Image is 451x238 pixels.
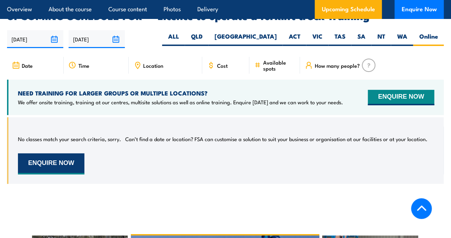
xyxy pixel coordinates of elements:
[306,32,329,46] label: VIC
[315,62,360,68] span: How many people?
[413,32,444,46] label: Online
[209,32,283,46] label: [GEOGRAPHIC_DATA]
[217,62,228,68] span: Cost
[351,32,371,46] label: SA
[7,30,63,48] input: From date
[162,32,185,46] label: ALL
[18,153,84,174] button: ENQUIRE NOW
[371,32,391,46] label: NT
[263,59,295,71] span: Available spots
[78,62,89,68] span: Time
[391,32,413,46] label: WA
[329,32,351,46] label: TAS
[69,30,125,48] input: To date
[18,89,343,97] h4: NEED TRAINING FOR LARGER GROUPS OR MULTIPLE LOCATIONS?
[125,135,427,143] p: Can’t find a date or location? FSA can customise a solution to suit your business or organisation...
[18,99,343,106] p: We offer onsite training, training at our centres, multisite solutions as well as online training...
[7,11,444,20] h2: UPCOMING SCHEDULE FOR - "Licence to operate a forklift truck Training"
[185,32,209,46] label: QLD
[22,62,33,68] span: Date
[368,90,434,105] button: ENQUIRE NOW
[144,62,164,68] span: Location
[283,32,306,46] label: ACT
[18,135,121,143] p: No classes match your search criteria, sorry.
